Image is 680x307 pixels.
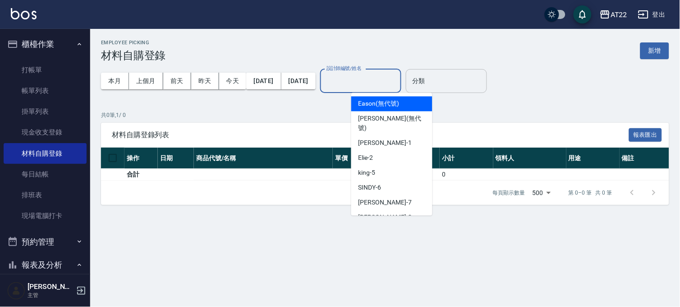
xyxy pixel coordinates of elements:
[358,213,412,223] span: [PERSON_NAME] -8
[4,101,87,122] a: 掛單列表
[440,169,493,181] td: 0
[246,73,281,89] button: [DATE]
[358,99,400,109] span: Eason (無代號)
[358,168,376,178] span: king -5
[358,198,412,208] span: [PERSON_NAME] -7
[4,205,87,226] a: 現場電腦打卡
[596,5,631,24] button: AT22
[4,80,87,101] a: 帳單列表
[358,139,412,148] span: [PERSON_NAME] -1
[4,33,87,56] button: 櫃檯作業
[493,148,566,169] th: 領料人
[11,8,37,19] img: Logo
[620,148,673,169] th: 備註
[640,46,669,55] a: 新增
[326,65,362,72] label: 設計師編號/姓名
[28,291,74,299] p: 主管
[191,73,219,89] button: 昨天
[529,181,554,205] div: 500
[4,230,87,254] button: 預約管理
[574,5,592,23] button: save
[358,114,425,133] span: [PERSON_NAME] (無代號)
[101,49,166,62] h3: 材料自購登錄
[640,42,669,59] button: 新增
[358,153,373,163] span: Elie -2
[194,148,333,169] th: 商品代號/名稱
[112,130,629,140] span: 材料自購登錄列表
[4,143,87,164] a: 材料自購登錄
[358,183,381,193] span: SINDY -6
[101,73,129,89] button: 本月
[163,73,191,89] button: 前天
[4,122,87,143] a: 現金收支登錄
[634,6,669,23] button: 登出
[333,148,386,169] th: 單價
[629,130,662,139] a: 報表匯出
[101,40,166,46] h2: Employee Picking
[4,164,87,185] a: 每日結帳
[124,148,158,169] th: 操作
[158,148,194,169] th: 日期
[219,73,247,89] button: 今天
[569,189,612,197] p: 第 0–0 筆 共 0 筆
[440,148,493,169] th: 小計
[4,185,87,205] a: 排班表
[7,282,25,300] img: Person
[129,73,163,89] button: 上個月
[124,169,158,181] td: 合計
[101,111,669,119] p: 共 0 筆, 1 / 0
[493,189,525,197] p: 每頁顯示數量
[281,73,316,89] button: [DATE]
[4,253,87,277] button: 報表及分析
[566,148,620,169] th: 用途
[629,128,662,142] button: 報表匯出
[611,9,627,20] div: AT22
[4,60,87,80] a: 打帳單
[28,282,74,291] h5: [PERSON_NAME]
